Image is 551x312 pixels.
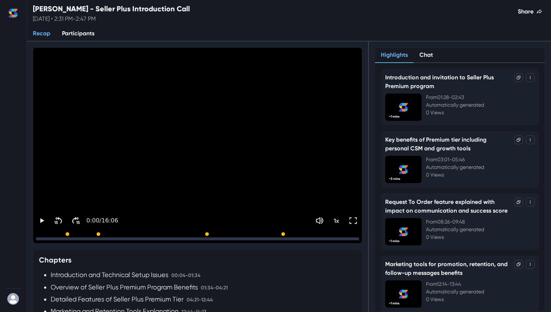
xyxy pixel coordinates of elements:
span: Overview of Seller Plus Premium Program Benefits [51,283,198,291]
p: 1 x [334,217,339,224]
img: Highlight Thumbnail [385,94,422,121]
p: Automatically generated [426,226,535,233]
button: Copy Highlight Link [514,198,523,206]
span: ~1 mins [386,238,402,245]
span: ~1 mins [386,113,402,120]
button: Copy Highlight Link [514,260,523,269]
p: 0 Views [426,109,535,116]
button: Share [512,4,548,19]
span: ~3 mins [386,175,403,182]
h2: [PERSON_NAME] - Seller Plus Introduction Call [33,4,190,13]
p: From 12:14 - 13:44 [426,280,535,288]
p: 0 Views [426,171,535,179]
img: Highlight Thumbnail [385,156,422,183]
span: Detailed Features of Seller Plus Premium Tier [51,295,184,303]
p: Automatically generated [426,163,535,171]
p: 0 Views [426,296,535,303]
button: Toggle FullScreen [346,213,360,228]
div: 15 [76,220,80,225]
p: Key benefits of Premium tier including personal CSM and growth tools [385,135,511,153]
span: 00:04 - 01:34 [171,272,200,279]
p: 0 Views [426,233,535,241]
p: Automatically generated [426,288,535,296]
button: Play Highlights [161,143,234,157]
p: From 08:26 - 09:48 [426,218,535,226]
img: Highlight Thumbnail [385,218,422,245]
img: Highlight Thumbnail [385,280,422,308]
p: Automatically generated [426,101,535,109]
span: Introduction and Technical Setup Issues [51,271,168,279]
button: Skip Forward 30 Seconds [68,213,83,228]
p: From 01:28 - 02:43 [426,94,535,101]
button: Copy Highlight Link [514,135,523,144]
span: 04:21 - 12:44 [187,297,213,303]
button: Toggle Menu [526,198,535,206]
button: Toggle Menu [526,135,535,144]
div: 15 [54,220,58,225]
button: Toggle Menu [526,73,535,82]
button: Chat [414,48,439,63]
button: Mute [312,213,327,228]
button: Home [6,6,20,20]
p: Request To Order feature explained with impact on communication and success score [385,198,511,215]
p: Marketing tools for promotion, retention, and follow-up messages benefits [385,260,511,277]
button: User menu [6,292,21,306]
button: Change speed [329,213,344,228]
button: Toggle Menu [526,260,535,269]
a: Participants [56,26,100,42]
p: From 03:01 - 05:46 [426,156,535,163]
p: Introduction and invitation to Seller Plus Premium program [385,73,511,91]
span: ~1 mins [386,300,402,307]
button: Play [161,124,234,138]
span: 01:34 - 04:21 [201,285,228,291]
button: Highlights [375,48,414,63]
button: Copy Highlight Link [514,73,523,82]
h3: Chapters [39,256,71,264]
p: [DATE] • 2:31 PM - 2:47 PM [33,15,190,23]
button: Skip Back 30 Seconds [51,213,66,228]
button: Play [35,213,49,228]
a: Recap [27,26,56,42]
p: 0:00 / 16:06 [85,216,118,225]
